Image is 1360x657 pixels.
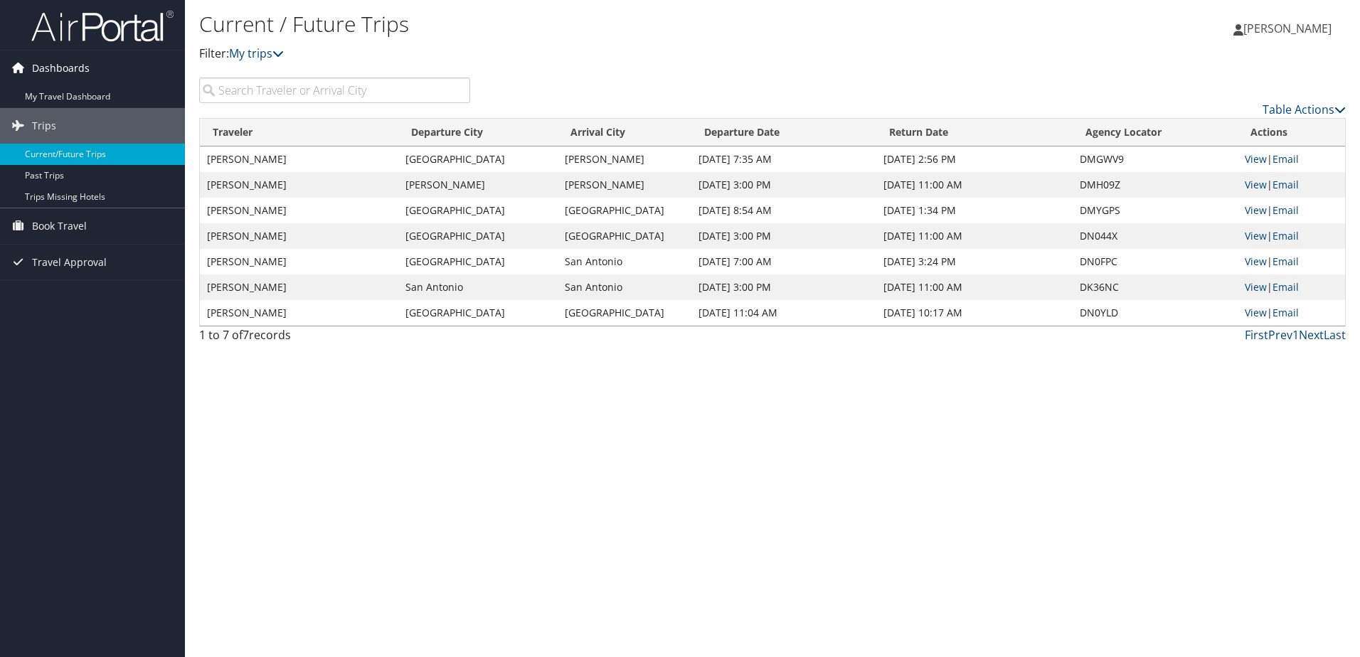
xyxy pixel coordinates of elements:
td: [DATE] 1:34 PM [876,198,1073,223]
th: Return Date: activate to sort column ascending [876,119,1073,146]
a: First [1245,327,1268,343]
a: Last [1324,327,1346,343]
span: 7 [243,327,249,343]
a: View [1245,306,1267,319]
td: [DATE] 11:00 AM [876,274,1073,300]
td: | [1238,172,1345,198]
td: [DATE] 2:56 PM [876,146,1073,172]
td: [PERSON_NAME] [200,172,398,198]
span: Travel Approval [32,245,107,280]
td: [PERSON_NAME] [200,198,398,223]
th: Traveler: activate to sort column ascending [200,119,398,146]
p: Filter: [199,45,964,63]
a: Email [1273,229,1299,242]
td: DK36NC [1073,274,1238,300]
span: Dashboards [32,50,90,86]
td: [GEOGRAPHIC_DATA] [398,223,558,249]
td: [GEOGRAPHIC_DATA] [398,300,558,326]
td: DN044X [1073,223,1238,249]
td: DN0YLD [1073,300,1238,326]
td: [DATE] 7:00 AM [691,249,876,274]
a: View [1245,203,1267,217]
td: | [1238,223,1345,249]
td: [DATE] 3:00 PM [691,274,876,300]
td: [DATE] 3:00 PM [691,172,876,198]
a: View [1245,280,1267,294]
td: [GEOGRAPHIC_DATA] [398,249,558,274]
td: [DATE] 11:00 AM [876,172,1073,198]
td: DN0FPC [1073,249,1238,274]
a: View [1245,229,1267,242]
img: airportal-logo.png [31,9,174,43]
a: Email [1273,203,1299,217]
th: Arrival City: activate to sort column ascending [558,119,691,146]
a: Email [1273,255,1299,268]
a: Email [1273,280,1299,294]
td: San Antonio [558,274,691,300]
h1: Current / Future Trips [199,9,964,39]
td: [DATE] 11:04 AM [691,300,876,326]
td: San Antonio [558,249,691,274]
span: Book Travel [32,208,87,244]
td: | [1238,249,1345,274]
td: San Antonio [398,274,558,300]
td: [DATE] 11:00 AM [876,223,1073,249]
a: Next [1299,327,1324,343]
td: [DATE] 3:00 PM [691,223,876,249]
td: | [1238,274,1345,300]
td: [DATE] 8:54 AM [691,198,876,223]
th: Actions [1238,119,1345,146]
td: DMYGPS [1073,198,1238,223]
td: [DATE] 3:24 PM [876,249,1073,274]
a: View [1245,178,1267,191]
span: Trips [32,108,56,144]
a: Table Actions [1263,102,1346,117]
td: [PERSON_NAME] [398,172,558,198]
a: Prev [1268,327,1292,343]
td: [PERSON_NAME] [200,300,398,326]
td: [GEOGRAPHIC_DATA] [398,146,558,172]
th: Departure Date: activate to sort column descending [691,119,876,146]
td: [PERSON_NAME] [200,274,398,300]
td: | [1238,198,1345,223]
input: Search Traveler or Arrival City [199,78,470,103]
td: | [1238,146,1345,172]
td: [PERSON_NAME] [200,223,398,249]
td: [GEOGRAPHIC_DATA] [398,198,558,223]
td: [PERSON_NAME] [558,146,691,172]
a: [PERSON_NAME] [1233,7,1346,50]
a: Email [1273,178,1299,191]
a: Email [1273,306,1299,319]
a: View [1245,255,1267,268]
th: Departure City: activate to sort column ascending [398,119,558,146]
a: Email [1273,152,1299,166]
td: [GEOGRAPHIC_DATA] [558,198,691,223]
a: My trips [229,46,284,61]
a: 1 [1292,327,1299,343]
td: [PERSON_NAME] [200,249,398,274]
td: [DATE] 10:17 AM [876,300,1073,326]
td: [GEOGRAPHIC_DATA] [558,223,691,249]
div: 1 to 7 of records [199,326,470,351]
td: [DATE] 7:35 AM [691,146,876,172]
td: DMH09Z [1073,172,1238,198]
td: [PERSON_NAME] [200,146,398,172]
td: [GEOGRAPHIC_DATA] [558,300,691,326]
th: Agency Locator: activate to sort column ascending [1073,119,1238,146]
td: DMGWV9 [1073,146,1238,172]
a: View [1245,152,1267,166]
td: [PERSON_NAME] [558,172,691,198]
td: | [1238,300,1345,326]
span: [PERSON_NAME] [1243,21,1332,36]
